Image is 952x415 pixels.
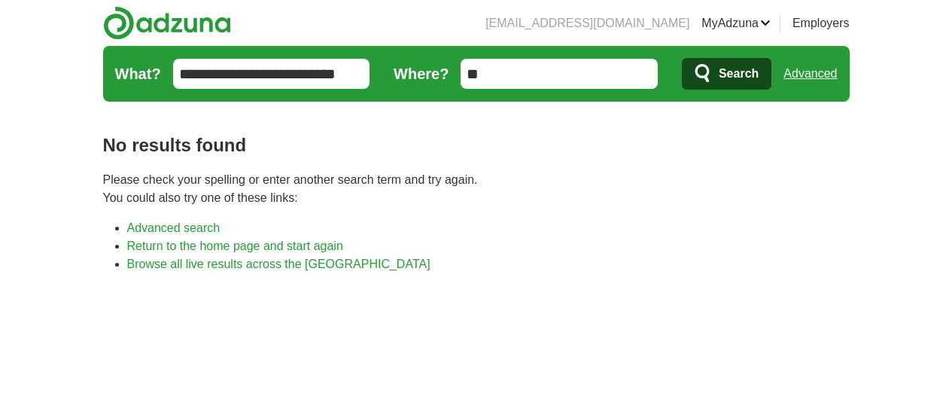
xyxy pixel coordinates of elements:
[127,258,430,270] a: Browse all live results across the [GEOGRAPHIC_DATA]
[115,63,161,85] label: What?
[701,14,771,32] a: MyAdzuna
[682,58,771,90] button: Search
[127,221,221,234] a: Advanced search
[394,63,449,85] label: Where?
[127,240,343,252] a: Return to the home page and start again
[719,59,759,89] span: Search
[103,171,850,207] p: Please check your spelling or enter another search term and try again. You could also try one of ...
[783,59,837,89] a: Advanced
[103,6,231,40] img: Adzuna logo
[103,132,850,159] h1: No results found
[792,14,850,32] a: Employers
[485,14,689,32] li: [EMAIL_ADDRESS][DOMAIN_NAME]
